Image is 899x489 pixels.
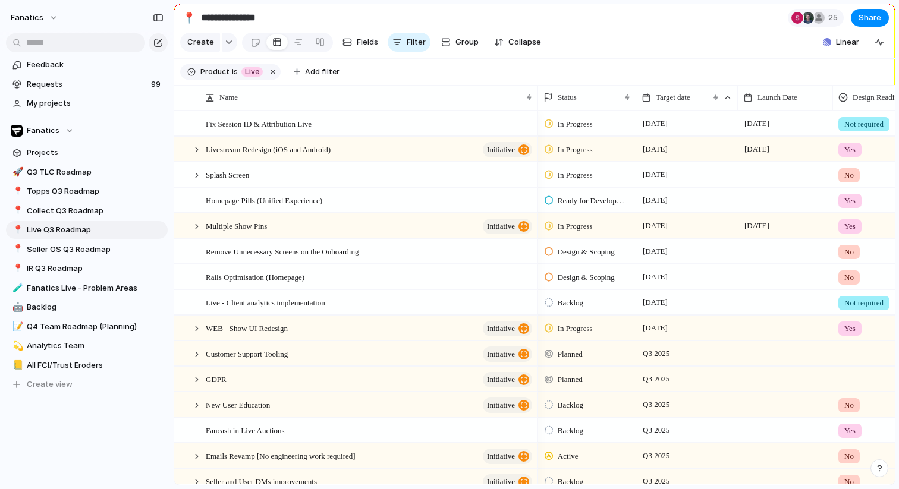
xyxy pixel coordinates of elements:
[12,185,21,198] div: 📍
[27,282,164,294] span: Fanatics Live - Problem Areas
[508,36,541,48] span: Collapse
[11,263,23,275] button: 📍
[640,321,671,335] span: [DATE]
[12,339,21,353] div: 💫
[844,323,856,335] span: Yes
[640,116,671,131] span: [DATE]
[640,219,671,233] span: [DATE]
[239,65,265,78] button: Live
[206,244,359,258] span: Remove Unnecessary Screens on the Onboarding
[206,168,249,181] span: Splash Screen
[11,340,23,352] button: 💫
[6,94,168,112] a: My projects
[206,423,285,437] span: Fancash in Live Auctions
[151,78,163,90] span: 99
[6,376,168,393] button: Create view
[558,118,593,130] span: In Progress
[206,270,304,283] span: Rails Optimisation (Homepage)
[206,321,288,335] span: WEB - Show UI Redesign
[844,272,854,283] span: No
[487,141,515,158] span: initiative
[558,144,593,156] span: In Progress
[200,67,230,77] span: Product
[844,220,856,232] span: Yes
[11,282,23,294] button: 🧪
[6,318,168,336] a: 📝Q4 Team Roadmap (Planning)
[6,202,168,220] a: 📍Collect Q3 Roadmap
[27,166,164,178] span: Q3 TLC Roadmap
[640,346,672,361] span: Q3 2025
[6,182,168,200] div: 📍Topps Q3 Roadmap
[206,397,270,411] span: New User Education
[836,36,859,48] span: Linear
[558,272,615,283] span: Design & Scoping
[487,320,515,337] span: initiative
[6,357,168,374] a: 📒All FCI/Trust Eroders
[357,36,378,48] span: Fields
[6,144,168,162] a: Projects
[558,425,583,437] span: Backlog
[483,372,532,387] button: initiative
[656,92,690,103] span: Target date
[640,142,671,156] span: [DATE]
[6,241,168,258] div: 📍Seller OS Q3 Roadmap
[12,358,21,372] div: 📒
[388,33,430,52] button: Filter
[12,204,21,217] div: 📍
[640,193,671,207] span: [DATE]
[558,297,583,309] span: Backlog
[859,12,881,24] span: Share
[558,450,579,462] span: Active
[6,337,168,355] a: 💫Analytics Team
[12,262,21,276] div: 📍
[6,56,168,74] a: Feedback
[11,301,23,313] button: 🤖
[640,168,671,182] span: [DATE]
[180,33,220,52] button: Create
[27,125,59,137] span: Fanatics
[12,281,21,295] div: 🧪
[12,242,21,256] div: 📍
[206,116,312,130] span: Fix Session ID & Attribution Live
[558,399,583,411] span: Backlog
[11,205,23,217] button: 📍
[640,449,672,463] span: Q3 2025
[12,165,21,179] div: 🚀
[206,193,322,207] span: Homepage Pills (Unified Experience)
[27,359,164,371] span: All FCI/Trust Eroders
[27,147,164,159] span: Projects
[844,195,856,207] span: Yes
[12,301,21,314] div: 🤖
[11,224,23,236] button: 📍
[11,166,23,178] button: 🚀
[27,185,164,197] span: Topps Q3 Roadmap
[206,372,227,386] span: GDPR
[27,321,164,333] span: Q4 Team Roadmap (Planning)
[483,321,532,336] button: initiative
[232,67,238,77] span: is
[230,65,240,78] button: is
[844,246,854,258] span: No
[11,321,23,333] button: 📝
[6,260,168,277] div: 📍IR Q3 Roadmap
[6,279,168,297] a: 🧪Fanatics Live - Problem Areas
[483,346,532,362] button: initiative
[844,169,854,181] span: No
[6,221,168,239] a: 📍Live Q3 Roadmap
[305,67,340,77] span: Add filter
[844,476,854,488] span: No
[741,219,772,233] span: [DATE]
[6,122,168,140] button: Fanatics
[640,295,671,310] span: [DATE]
[757,92,797,103] span: Launch Date
[483,397,532,413] button: initiative
[180,8,199,27] button: 📍
[187,36,214,48] span: Create
[206,346,288,360] span: Customer Support Tooling
[27,224,164,236] span: Live Q3 Roadmap
[27,97,164,109] span: My projects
